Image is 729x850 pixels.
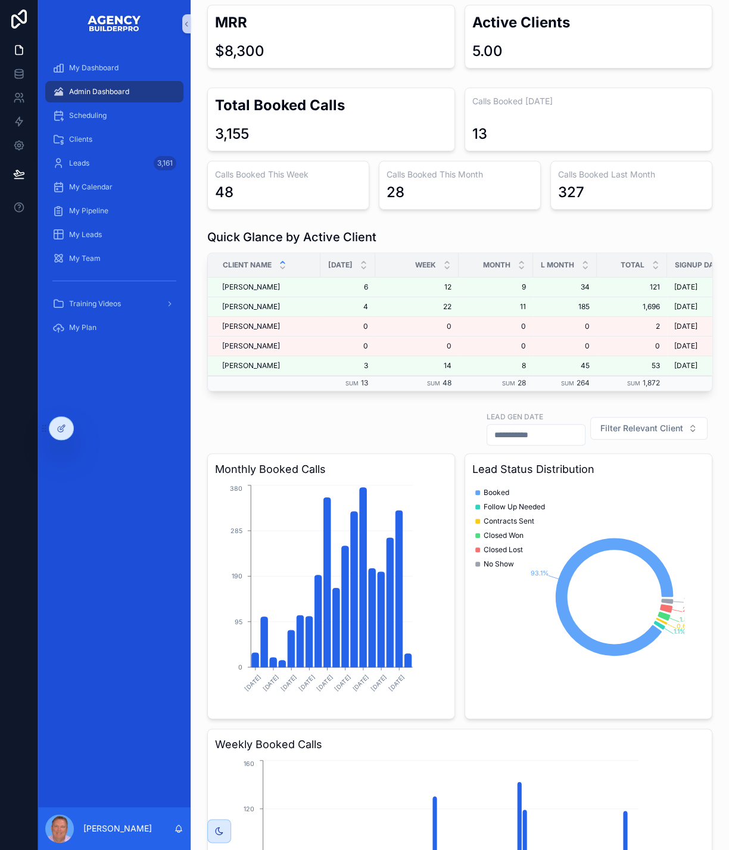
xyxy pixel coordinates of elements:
[604,282,660,292] span: 121
[69,230,102,239] span: My Leads
[472,95,705,107] h3: Calls Booked [DATE]
[466,282,526,292] a: 9
[230,527,242,535] tspan: 285
[472,482,705,711] div: chart
[466,341,526,351] a: 0
[154,156,176,170] div: 3,161
[45,224,183,245] a: My Leads
[215,482,447,711] div: chart
[382,322,451,331] span: 0
[674,341,697,351] span: [DATE]
[207,229,376,245] h1: Quick Glance by Active Client
[45,152,183,174] a: Leads3,161
[387,169,533,180] h3: Calls Booked This Month
[627,380,640,387] small: Sum
[215,13,447,32] h2: MRR
[45,200,183,222] a: My Pipeline
[45,293,183,315] a: Training Videos
[427,380,440,387] small: Sum
[518,378,526,387] span: 28
[69,323,96,332] span: My Plan
[45,105,183,126] a: Scheduling
[222,302,313,312] a: [PERSON_NAME]
[244,805,254,812] tspan: 120
[484,502,545,512] span: Follow Up Needed
[540,302,590,312] a: 185
[682,606,692,614] tspan: 2%
[600,422,683,434] span: Filter Relevant Client
[244,760,254,768] tspan: 160
[222,322,313,331] a: [PERSON_NAME]
[674,302,697,312] span: [DATE]
[87,14,142,33] img: App logo
[215,95,447,115] h2: Total Booked Calls
[382,282,451,292] a: 12
[604,361,660,370] a: 53
[215,183,233,202] div: 48
[484,559,514,569] span: No Show
[45,57,183,79] a: My Dashboard
[540,322,590,331] a: 0
[328,282,368,292] a: 6
[382,302,451,312] a: 22
[540,282,590,292] a: 34
[345,380,359,387] small: Sum
[69,254,101,263] span: My Team
[604,302,660,312] span: 1,696
[472,461,705,478] h3: Lead Status Distribution
[676,622,692,630] tspan: 0.6%
[483,260,510,270] span: Month
[38,48,191,356] div: scrollable content
[45,81,183,102] a: Admin Dashboard
[69,182,113,192] span: My Calendar
[387,183,404,202] div: 28
[351,674,370,692] text: [DATE]
[222,341,313,351] a: [PERSON_NAME]
[466,361,526,370] a: 8
[328,322,368,331] span: 0
[540,361,590,370] a: 45
[334,674,352,692] text: [DATE]
[472,13,705,32] h2: Active Clients
[235,618,242,625] tspan: 95
[328,361,368,370] a: 3
[466,302,526,312] a: 11
[222,341,280,351] span: [PERSON_NAME]
[328,260,353,270] span: [DATE]
[604,341,660,351] a: 0
[69,206,108,216] span: My Pipeline
[45,129,183,150] a: Clients
[222,361,313,370] a: [PERSON_NAME]
[328,302,368,312] a: 4
[222,361,280,370] span: [PERSON_NAME]
[215,42,264,61] div: $8,300
[328,341,368,351] a: 0
[215,736,705,753] h3: Weekly Booked Calls
[215,124,249,144] div: 3,155
[443,378,451,387] span: 48
[679,616,693,624] tspan: 1.8%
[415,260,436,270] span: Week
[604,322,660,331] a: 2
[45,248,183,269] a: My Team
[69,111,107,120] span: Scheduling
[484,488,509,497] span: Booked
[382,341,451,351] a: 0
[675,260,722,270] span: Signup Date
[69,158,89,168] span: Leads
[215,461,447,478] h3: Monthly Booked Calls
[232,572,242,580] tspan: 190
